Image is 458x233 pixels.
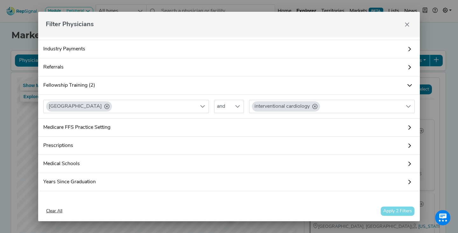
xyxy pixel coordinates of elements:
a: Medical Schools [38,155,420,173]
button: Close [402,19,412,30]
div: interventional cardiology [254,103,310,110]
a: Years Since Graduation [38,173,420,191]
a: Fellowship Training (2) [38,76,420,95]
span: Filter Physicians [46,20,94,29]
div: Fellowship Training (2) [38,95,420,119]
div: [GEOGRAPHIC_DATA] [49,103,102,110]
a: Industry Payments [38,40,420,58]
button: Clear All [43,206,65,216]
a: Medicare FFS Practice Setting [38,119,420,137]
a: Prescriptions [38,137,420,155]
a: Referrals [38,58,420,76]
span: and [214,100,232,113]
